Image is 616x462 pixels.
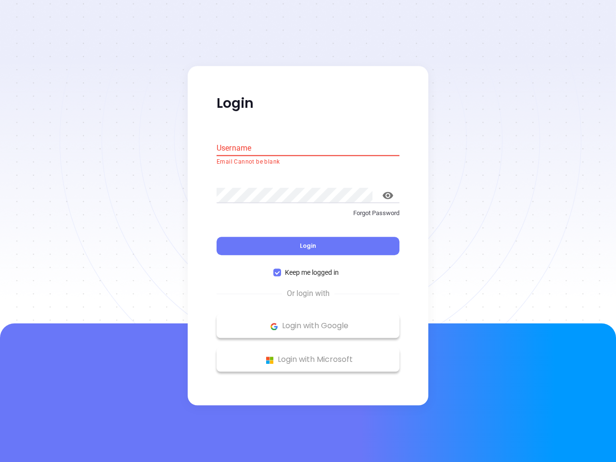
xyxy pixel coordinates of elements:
span: Or login with [282,288,334,300]
span: Keep me logged in [281,268,343,278]
p: Login [217,95,399,112]
button: Google Logo Login with Google [217,314,399,338]
img: Google Logo [268,321,280,333]
button: Microsoft Logo Login with Microsoft [217,348,399,372]
p: Forgot Password [217,208,399,218]
button: toggle password visibility [376,184,399,207]
button: Login [217,237,399,256]
a: Forgot Password [217,208,399,226]
img: Microsoft Logo [264,354,276,366]
p: Login with Google [221,319,395,334]
span: Login [300,242,316,250]
p: Login with Microsoft [221,353,395,367]
p: Email Cannot be blank [217,157,399,167]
